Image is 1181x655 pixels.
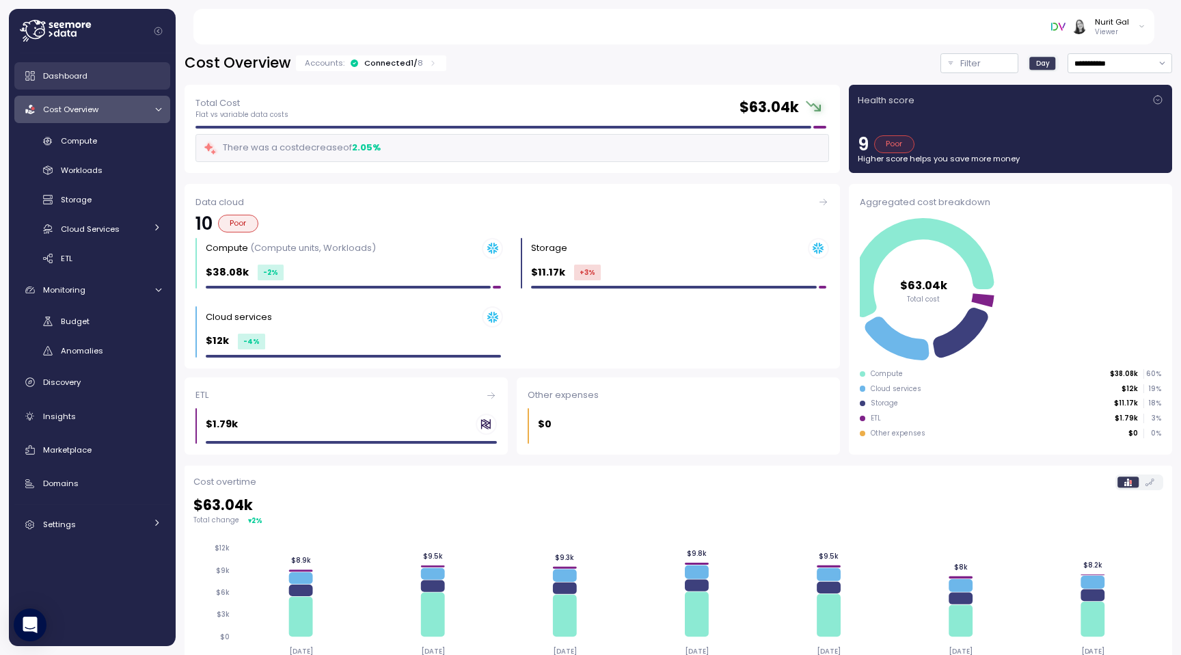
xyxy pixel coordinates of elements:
a: ETL$1.79k [185,377,508,455]
div: Poor [874,135,914,153]
a: Cloud Services [14,217,170,240]
div: 2 % [252,516,262,526]
p: $0 [1128,429,1138,438]
a: Storage [14,189,170,211]
p: $38.08k [206,265,249,280]
span: Anomalies [61,345,103,356]
div: ETL [871,414,881,423]
a: Budget [14,310,170,333]
a: Compute [14,130,170,152]
p: Filter [960,57,981,70]
a: ETL [14,247,170,269]
div: -4 % [238,334,265,349]
button: Collapse navigation [150,26,167,36]
p: $1.79k [206,416,238,432]
span: Dashboard [43,70,87,81]
tspan: $9.5k [424,552,444,561]
p: 18 % [1144,399,1160,408]
p: Viewer [1095,27,1129,37]
a: Dashboard [14,62,170,90]
tspan: Total cost [907,294,940,303]
tspan: $9.8k [689,549,709,558]
p: $0 [538,416,552,432]
a: Domains [14,470,170,498]
span: Discovery [43,377,81,388]
p: 9 [858,135,869,153]
h2: $ 63.04k [193,496,1163,516]
p: 3 % [1144,414,1160,423]
p: Accounts: [305,57,344,68]
div: Cloud services [206,310,272,324]
tspan: $3k [217,610,230,619]
p: Higher score helps you save more money [858,153,1163,164]
p: 10 [195,215,213,232]
div: Aggregated cost breakdown [860,196,1161,209]
div: Data cloud [195,196,829,209]
h2: Cost Overview [185,53,290,73]
div: There was a cost decrease of [203,140,381,156]
tspan: $9.3k [556,553,575,562]
p: Cost overtime [193,475,256,489]
p: 19 % [1144,384,1160,394]
span: Cost Overview [43,104,98,115]
div: Cloud services [871,384,921,394]
a: Insights [14,403,170,430]
div: Other expenses [871,429,925,438]
p: 0 % [1144,429,1160,438]
tspan: $9k [216,566,230,575]
tspan: $9.5k [821,552,841,561]
tspan: $8.2k [1087,561,1106,570]
tspan: $63.04k [900,277,948,293]
div: Storage [531,241,567,255]
a: Workloads [14,159,170,182]
span: Insights [43,411,76,422]
div: Compute [206,241,376,255]
div: ETL [195,388,497,402]
div: Nurit Gal [1095,16,1129,27]
a: Discovery [14,369,170,396]
p: Health score [858,94,914,107]
span: Marketplace [43,444,92,455]
p: $1.79k [1115,414,1138,423]
tspan: $12k [215,544,230,552]
span: Storage [61,194,92,205]
div: Other expenses [528,388,829,402]
img: ACg8ocIVugc3DtI--ID6pffOeA5XcvoqExjdOmyrlhjOptQpqjom7zQ=s96-c [1072,19,1086,34]
p: $38.08k [1110,369,1138,379]
p: $11.17k [531,265,565,280]
p: Flat vs variable data costs [195,110,288,120]
a: Monitoring [14,276,170,304]
span: Budget [61,316,90,327]
div: +3 % [574,265,601,280]
span: ETL [61,253,72,264]
tspan: $6k [216,588,230,597]
span: Compute [61,135,97,146]
span: Settings [43,519,76,530]
div: Compute [871,369,903,379]
span: Workloads [61,165,103,176]
div: -2 % [258,265,284,280]
img: 6791f8edfa6a2c9608b219b1.PNG [1051,19,1065,34]
span: Day [1036,58,1050,68]
tspan: $8k [957,563,970,572]
a: Data cloud10PoorCompute (Compute units, Workloads)$38.08k-2%Storage $11.17k+3%Cloud services $12k-4% [185,184,840,369]
p: Total Cost [195,96,288,110]
div: Connected 1 / [364,57,423,68]
span: Cloud Services [61,224,120,235]
span: Monitoring [43,284,85,295]
p: $12k [1122,384,1138,394]
a: Marketplace [14,436,170,464]
div: 2.05 % [352,141,381,155]
p: $12k [206,333,229,349]
a: Cost Overview [14,96,170,123]
p: 60 % [1144,369,1160,379]
div: Open Intercom Messenger [14,609,46,641]
a: Settings [14,511,170,539]
p: Total change [193,516,239,525]
div: Accounts:Connected1/8 [296,55,446,71]
p: $11.17k [1114,399,1138,408]
div: Storage [871,399,898,408]
button: Filter [940,53,1018,73]
p: (Compute units, Workloads) [250,241,376,254]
